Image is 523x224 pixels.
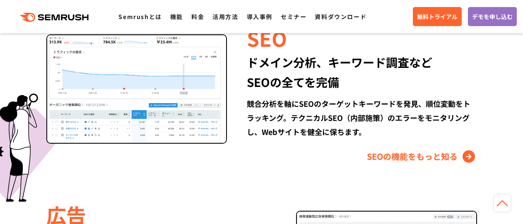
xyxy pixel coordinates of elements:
a: 活用方法 [212,12,238,21]
a: Semrushとは [118,12,161,21]
a: セミナー [281,12,306,21]
div: SEO [247,24,477,52]
a: 資料ダウンロード [315,12,366,21]
div: ドメイン分析、キーワード調査など SEOの全てを完備 [247,52,477,92]
div: 競合分析を軸にSEOのターゲットキーワードを発見、順位変動をトラッキング。テクニカルSEO（内部施策）のエラーをモニタリングし、Webサイトを健全に保ちます。 [247,96,477,139]
a: 料金 [191,12,204,21]
a: 導入事例 [247,12,272,21]
a: 無料トライアル [413,7,462,26]
span: 無料トライアル [417,12,458,21]
span: デモを申し込む [472,12,513,21]
a: SEOの機能をもっと知る [367,150,477,163]
a: デモを申し込む [468,7,517,26]
a: 機能 [170,12,183,21]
